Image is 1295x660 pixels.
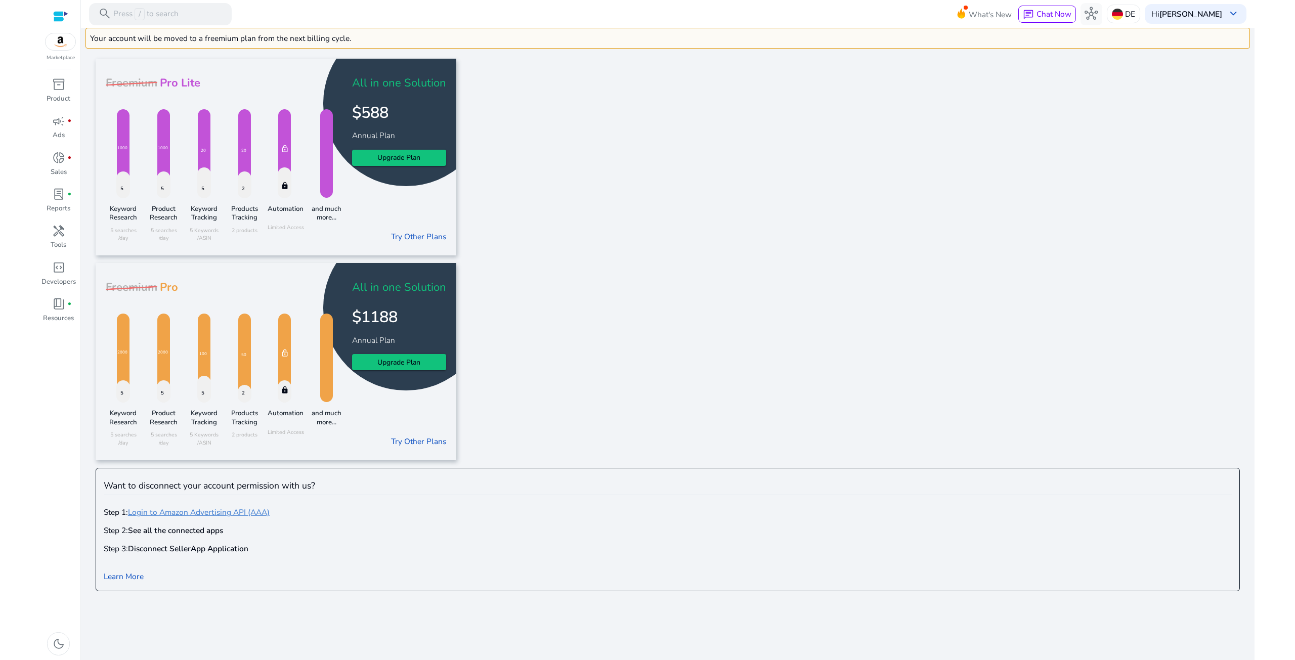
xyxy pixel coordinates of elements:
span: handyman [52,225,65,238]
span: Upgrade Plan [377,357,420,368]
p: 2000 [117,350,127,356]
div: Your account will be moved to a freemium plan from the next billing cycle. [85,28,1250,49]
h4: Product Research [146,409,182,427]
p: 5 searches /day [106,431,141,447]
p: 20 [201,148,206,154]
p: 5 Keywords /ASIN [187,431,222,447]
a: campaignfiber_manual_recordAds [40,112,76,149]
span: fiber_manual_record [67,192,72,197]
a: inventory_2Product [40,76,76,112]
a: Try Other Plans [391,435,446,447]
h4: and much more... [309,409,344,427]
span: book_4 [52,297,65,311]
p: 20 [241,148,246,154]
span: fiber_manual_record [67,156,72,160]
a: book_4fiber_manual_recordResources [40,295,76,332]
p: 2 [242,389,245,397]
h4: Automation [268,205,304,220]
p: 5 searches /day [146,431,182,447]
h3: Freemium [106,281,157,294]
p: Sales [51,167,67,178]
p: Tools [51,240,66,250]
h4: Keyword Tracking [187,205,222,223]
p: 5 [202,185,205,193]
p: 5 searches /day [106,227,141,243]
h4: Keyword Tracking [187,409,222,427]
mat-icon: lock [281,385,289,396]
p: 5 [121,389,124,397]
p: 5 searches /day [146,227,182,243]
span: fiber_manual_record [67,302,72,306]
span: Upgrade Plan [377,152,420,163]
p: 1000 [117,146,127,152]
p: 100 [200,351,207,357]
p: Press to search [113,8,179,20]
h4: and much more... [309,205,344,223]
span: lab_profile [52,188,65,201]
span: Annual Plan [352,335,398,345]
p: Limited Access [268,224,304,232]
b: [PERSON_NAME] [1159,9,1222,19]
p: 1000 [158,146,168,152]
p: 5 [121,185,124,193]
p: DE [1125,5,1135,23]
b: Disconnect SellerApp Application [128,543,248,554]
button: chatChat Now [1018,6,1075,23]
p: Step 1: [104,504,1232,518]
p: 50 [241,353,246,359]
b: See all the connected apps [128,525,223,536]
a: Try Other Plans [391,231,446,242]
p: Limited Access [268,428,304,436]
span: chat [1023,9,1034,20]
button: Upgrade Plan [352,150,446,166]
a: donut_smallfiber_manual_recordSales [40,149,76,186]
p: 5 [161,185,164,193]
img: de.svg [1112,9,1123,20]
h4: Products Tracking [227,205,263,223]
span: dark_mode [52,637,65,650]
h4: $1188 [352,303,446,327]
span: donut_small [52,151,65,164]
p: 2 products [227,227,263,235]
p: 2 products [227,431,263,439]
h3: Pro Lite [157,76,200,90]
h4: Automation [268,409,304,424]
span: fiber_manual_record [67,119,72,123]
h4: Keyword Research [106,409,141,427]
mat-icon: lock [281,181,289,192]
p: Hi [1151,10,1222,18]
h4: Keyword Research [106,205,141,223]
mat-icon: lock_open [281,144,289,155]
p: Marketplace [47,54,75,62]
h4: Products Tracking [227,409,263,427]
h3: Pro [157,281,178,294]
p: 2000 [158,350,168,356]
span: keyboard_arrow_down [1227,7,1240,20]
span: search [98,7,111,20]
h3: Freemium [106,76,157,90]
p: 5 Keywords /ASIN [187,227,222,243]
mat-icon: lock_open [281,348,289,360]
a: lab_profilefiber_manual_recordReports [40,186,76,222]
h4: Want to disconnect your account permission with us? [104,480,1232,491]
p: Ads [53,130,65,141]
p: Developers [41,277,76,287]
a: Learn More [104,571,144,582]
a: code_blocksDevelopers [40,259,76,295]
p: Resources [43,314,74,324]
p: 2 [242,185,245,193]
a: Login to Amazon Advertising API (AAA) [128,507,270,517]
p: Step 3: [104,540,1232,554]
img: amazon.svg [46,33,76,50]
button: hub [1081,3,1103,25]
p: Product [47,94,70,104]
span: Annual Plan [352,130,398,141]
h4: $588 [352,99,446,122]
button: Upgrade Plan [352,354,446,370]
span: inventory_2 [52,78,65,91]
span: code_blocks [52,261,65,274]
span: What's New [969,6,1012,23]
span: / [135,8,144,20]
a: handymanTools [40,222,76,258]
p: Step 2: [104,522,1232,536]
